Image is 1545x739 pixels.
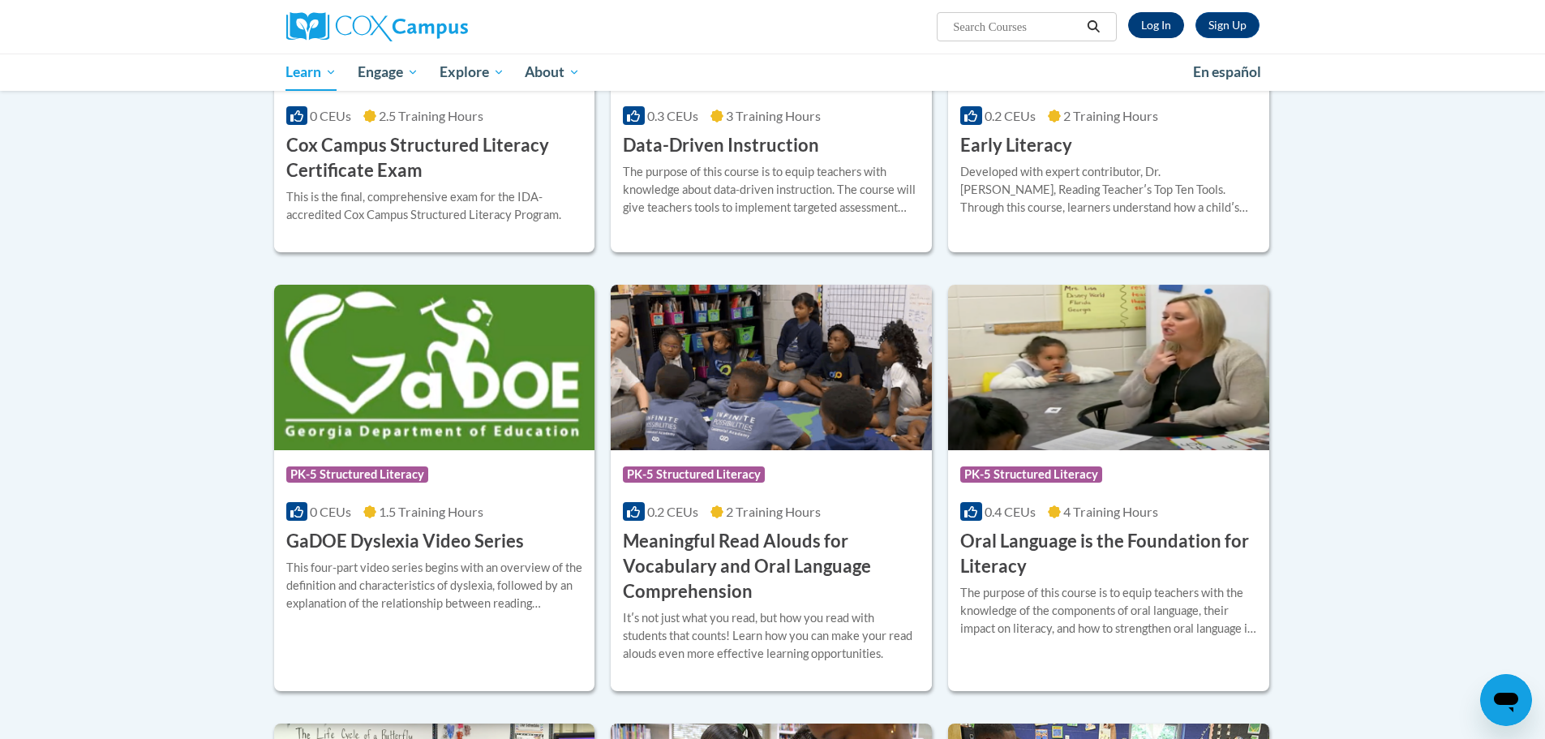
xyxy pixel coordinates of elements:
[623,133,819,158] h3: Data-Driven Instruction
[286,529,524,554] h3: GaDOE Dyslexia Video Series
[960,584,1257,638] div: The purpose of this course is to equip teachers with the knowledge of the components of oral lang...
[379,108,483,123] span: 2.5 Training Hours
[985,108,1036,123] span: 0.2 CEUs
[623,609,920,663] div: Itʹs not just what you read, but how you read with students that counts! Learn how you can make y...
[951,17,1081,37] input: Search Courses
[647,504,698,519] span: 0.2 CEUs
[274,285,595,450] img: Course Logo
[726,108,821,123] span: 3 Training Hours
[1063,108,1158,123] span: 2 Training Hours
[985,504,1036,519] span: 0.4 CEUs
[960,133,1072,158] h3: Early Literacy
[1193,63,1261,80] span: En español
[948,285,1269,691] a: Course LogoPK-5 Structured Literacy0.4 CEUs4 Training Hours Oral Language is the Foundation for L...
[379,504,483,519] span: 1.5 Training Hours
[286,12,468,41] img: Cox Campus
[960,529,1257,579] h3: Oral Language is the Foundation for Literacy
[960,163,1257,217] div: Developed with expert contributor, Dr. [PERSON_NAME], Reading Teacherʹs Top Ten Tools. Through th...
[623,163,920,217] div: The purpose of this course is to equip teachers with knowledge about data-driven instruction. The...
[285,62,337,82] span: Learn
[611,285,932,691] a: Course LogoPK-5 Structured Literacy0.2 CEUs2 Training Hours Meaningful Read Alouds for Vocabulary...
[286,133,583,183] h3: Cox Campus Structured Literacy Certificate Exam
[1081,17,1105,37] button: Search
[347,54,429,91] a: Engage
[1063,504,1158,519] span: 4 Training Hours
[948,285,1269,450] img: Course Logo
[1195,12,1260,38] a: Register
[623,466,765,483] span: PK-5 Structured Literacy
[726,504,821,519] span: 2 Training Hours
[262,54,1284,91] div: Main menu
[358,62,418,82] span: Engage
[611,285,932,450] img: Course Logo
[1182,55,1272,89] a: En español
[276,54,348,91] a: Learn
[647,108,698,123] span: 0.3 CEUs
[429,54,515,91] a: Explore
[960,466,1102,483] span: PK-5 Structured Literacy
[310,108,351,123] span: 0 CEUs
[1480,674,1532,726] iframe: Button to launch messaging window
[623,529,920,604] h3: Meaningful Read Alouds for Vocabulary and Oral Language Comprehension
[525,62,580,82] span: About
[274,285,595,691] a: Course LogoPK-5 Structured Literacy0 CEUs1.5 Training Hours GaDOE Dyslexia Video SeriesThis four-...
[286,559,583,612] div: This four-part video series begins with an overview of the definition and characteristics of dysl...
[1128,12,1184,38] a: Log In
[440,62,504,82] span: Explore
[310,504,351,519] span: 0 CEUs
[286,12,594,41] a: Cox Campus
[286,466,428,483] span: PK-5 Structured Literacy
[514,54,590,91] a: About
[286,188,583,224] div: This is the final, comprehensive exam for the IDA-accredited Cox Campus Structured Literacy Program.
